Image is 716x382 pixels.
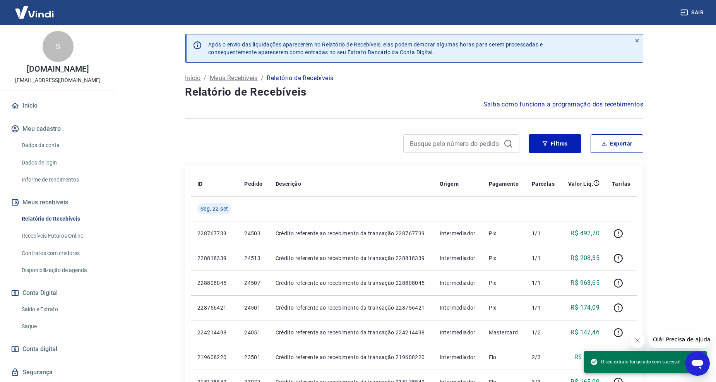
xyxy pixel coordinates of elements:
p: 228756421 [197,304,232,312]
p: 23501 [244,353,263,361]
p: Crédito referente ao recebimento da transação 224214498 [276,329,427,336]
img: Vindi [9,0,60,24]
iframe: Mensagem da empresa [648,331,710,348]
p: Intermediador [440,329,476,336]
p: 228808045 [197,279,232,287]
a: Segurança [9,364,106,381]
p: ID [197,180,203,188]
a: Informe de rendimentos [19,172,106,188]
p: R$ 208,35 [570,254,600,263]
a: Saldo e Extrato [19,301,106,317]
p: Origem [440,180,459,188]
p: R$ 90,58 [574,353,600,362]
a: Início [9,97,106,114]
p: Intermediador [440,254,476,262]
button: Exportar [591,134,643,153]
p: Mastercard [489,329,519,336]
a: Conta digital [9,341,106,358]
button: Meu cadastro [9,120,106,137]
p: 24507 [244,279,263,287]
a: Dados de login [19,155,106,171]
a: Contratos com credores [19,245,106,261]
p: Tarifas [612,180,630,188]
input: Busque pelo número do pedido [410,138,500,149]
p: Intermediador [440,304,476,312]
p: 1/2 [532,329,555,336]
p: 24503 [244,230,263,237]
a: Disponibilização de agenda [19,262,106,278]
p: Pix [489,230,519,237]
p: Crédito referente ao recebimento da transação 228808045 [276,279,427,287]
a: Início [185,74,200,83]
p: 24051 [244,329,263,336]
p: Crédito referente ao recebimento da transação 219608220 [276,353,427,361]
span: Conta digital [22,344,57,355]
p: 1/1 [532,230,555,237]
p: R$ 963,65 [570,278,600,288]
p: / [261,74,264,83]
p: Crédito referente ao recebimento da transação 228767739 [276,230,427,237]
p: 224214498 [197,329,232,336]
iframe: Botão para abrir a janela de mensagens [685,351,710,376]
p: Pix [489,254,519,262]
p: 228818339 [197,254,232,262]
button: Conta Digital [9,284,106,301]
p: Valor Líq. [568,180,593,188]
p: Elo [489,353,519,361]
iframe: Fechar mensagem [630,332,645,348]
p: R$ 492,70 [570,229,600,238]
p: Crédito referente ao recebimento da transação 228756421 [276,304,427,312]
span: Olá! Precisa de ajuda? [5,5,65,12]
p: Pagamento [489,180,519,188]
p: 1/1 [532,304,555,312]
p: Relatório de Recebíveis [267,74,333,83]
p: R$ 174,09 [570,303,600,312]
p: 24513 [244,254,263,262]
p: / [204,74,206,83]
p: Intermediador [440,279,476,287]
button: Sair [679,5,707,20]
h4: Relatório de Recebíveis [185,84,643,100]
p: Crédito referente ao recebimento da transação 228818339 [276,254,427,262]
p: Descrição [276,180,301,188]
p: 219608220 [197,353,232,361]
a: Meus Recebíveis [210,74,258,83]
p: 1/1 [532,254,555,262]
a: Dados da conta [19,137,106,153]
span: O seu extrato foi gerado com sucesso! [590,358,680,366]
p: [DOMAIN_NAME] [27,65,89,73]
a: Relatório de Recebíveis [19,211,106,227]
p: 2/3 [532,353,555,361]
p: Pix [489,279,519,287]
p: Intermediador [440,230,476,237]
p: Pix [489,304,519,312]
p: Pedido [244,180,262,188]
a: Recebíveis Futuros Online [19,228,106,244]
p: Após o envio das liquidações aparecerem no Relatório de Recebíveis, elas podem demorar algumas ho... [208,41,543,56]
p: Parcelas [532,180,555,188]
button: Meus recebíveis [9,194,106,211]
p: 24501 [244,304,263,312]
div: S [43,31,74,62]
button: Filtros [529,134,581,153]
p: R$ 147,46 [570,328,600,337]
a: Saiba como funciona a programação dos recebimentos [483,100,643,109]
a: Saque [19,319,106,334]
p: 228767739 [197,230,232,237]
p: [EMAIL_ADDRESS][DOMAIN_NAME] [15,76,101,84]
span: Seg, 22 set [200,205,228,212]
p: Intermediador [440,353,476,361]
p: 1/1 [532,279,555,287]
